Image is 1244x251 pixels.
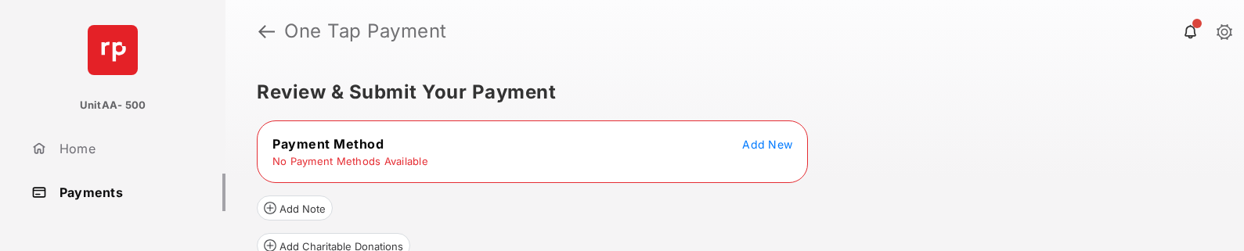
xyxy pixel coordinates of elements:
td: No Payment Methods Available [272,154,429,168]
a: Home [25,130,225,167]
p: UnitAA- 500 [80,98,146,113]
strong: One Tap Payment [284,22,447,41]
img: svg+xml;base64,PHN2ZyB4bWxucz0iaHR0cDovL3d3dy53My5vcmcvMjAwMC9zdmciIHdpZHRoPSI2NCIgaGVpZ2h0PSI2NC... [88,25,138,75]
button: Add Note [257,195,333,221]
span: Payment Method [272,136,384,152]
button: Add New [742,136,792,152]
h5: Review & Submit Your Payment [257,83,1200,102]
a: Payments [25,174,225,211]
span: Add New [742,138,792,151]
